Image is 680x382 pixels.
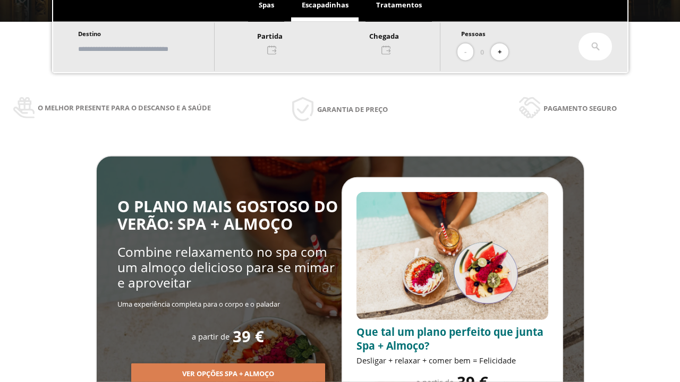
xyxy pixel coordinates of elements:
[356,192,548,320] img: promo-sprunch.ElVl7oUD.webp
[543,102,617,114] span: Pagamento seguro
[117,243,335,292] span: Combine relaxamento no spa com um almoço delicioso para se mimar e aproveitar
[182,369,274,379] span: Ver opções Spa + Almoço
[117,196,338,235] span: O PLANO MAIS GOSTOSO DO VERÃO: SPA + ALMOÇO
[480,46,484,58] span: 0
[461,30,486,38] span: Pessoas
[233,328,264,345] span: 39 €
[491,44,508,61] button: +
[117,299,280,309] span: Uma experiência completa para o corpo e o paladar
[192,331,229,342] span: a partir de
[78,30,101,38] span: Destino
[317,103,388,115] span: Garantia de preço
[38,102,211,114] span: O melhor presente para o descanso e a saúde
[131,369,325,378] a: Ver opções Spa + Almoço
[356,355,516,366] span: Desligar + relaxar + comer bem = Felicidade
[457,44,473,61] button: -
[356,325,543,353] span: Que tal um plano perfeito que junta Spa + Almoço?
